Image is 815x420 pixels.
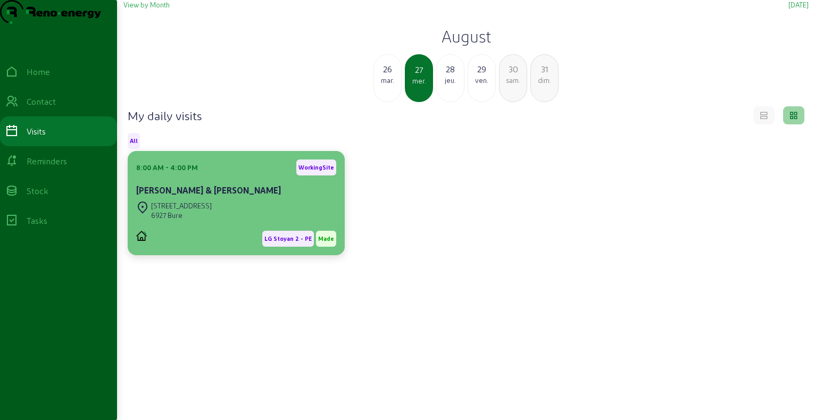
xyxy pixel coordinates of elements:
[27,155,67,167] div: Reminders
[27,95,56,108] div: Contact
[374,75,401,85] div: mar.
[406,63,432,76] div: 27
[136,185,281,195] cam-card-title: [PERSON_NAME] & [PERSON_NAME]
[468,75,495,85] div: ven.
[151,201,212,211] div: [STREET_ADDRESS]
[27,214,47,227] div: Tasks
[468,63,495,75] div: 29
[130,137,138,145] span: All
[374,63,401,75] div: 26
[27,184,48,197] div: Stock
[788,1,809,9] span: [DATE]
[531,75,558,85] div: dim.
[264,235,312,242] span: LG Stoyan 2 - PE
[136,163,198,172] div: 8:00 AM - 4:00 PM
[406,76,432,86] div: mer.
[123,1,170,9] span: View by Month
[437,75,464,85] div: jeu.
[298,164,334,171] span: WorkingSite
[318,235,334,242] span: Made
[500,75,527,85] div: sam.
[27,125,46,138] div: Visits
[136,231,147,241] img: PVELEC
[531,63,558,75] div: 31
[27,65,50,78] div: Home
[151,211,212,220] div: 6927 Bure
[437,63,464,75] div: 28
[123,27,809,46] h2: August
[128,108,202,123] h4: My daily visits
[500,63,527,75] div: 30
